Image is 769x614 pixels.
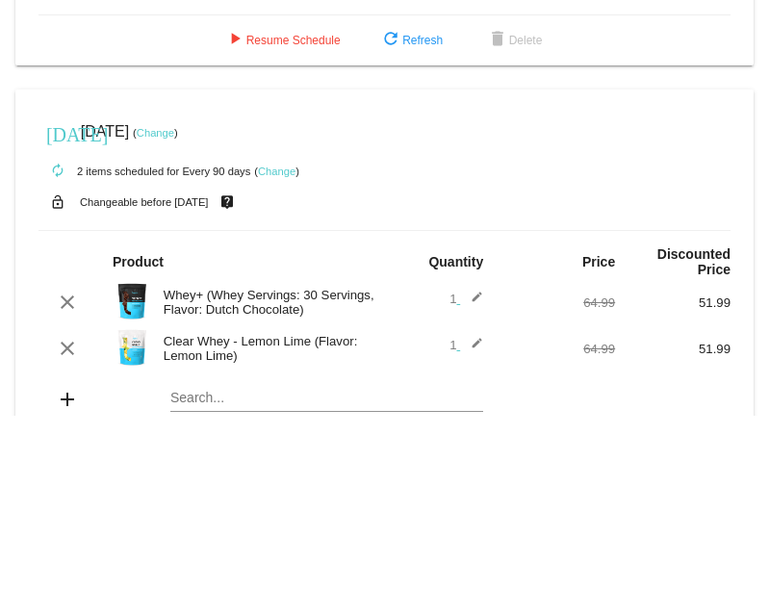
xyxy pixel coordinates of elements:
span: Delete [486,34,543,47]
mat-icon: live_help [216,190,239,215]
small: ( ) [133,127,178,139]
div: 51.99 [615,342,731,356]
span: Resume Schedule [223,34,341,47]
mat-icon: autorenew [46,160,69,183]
small: 2 items scheduled for Every 90 days [38,166,250,177]
mat-icon: lock_open [46,190,69,215]
small: ( ) [254,166,299,177]
mat-icon: [DATE] [46,121,69,144]
a: Change [137,127,174,139]
span: Refresh [379,34,443,47]
mat-icon: delete [486,29,509,52]
strong: Product [113,254,164,269]
mat-icon: add [56,388,79,411]
mat-icon: refresh [379,29,402,52]
img: Image-1-Carousel-Whey-2lb-Dutch-Chocolate-no-badge-Transp.png [113,282,151,320]
strong: Discounted Price [657,246,731,277]
mat-icon: play_arrow [223,29,246,52]
a: Change [258,166,295,177]
mat-icon: clear [56,291,79,314]
img: Image-1-Carousel-Whey-Clear-Lemon-Lime.png [113,328,151,367]
div: 51.99 [615,295,731,310]
small: Changeable before [DATE] [80,196,209,208]
mat-icon: clear [56,337,79,360]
